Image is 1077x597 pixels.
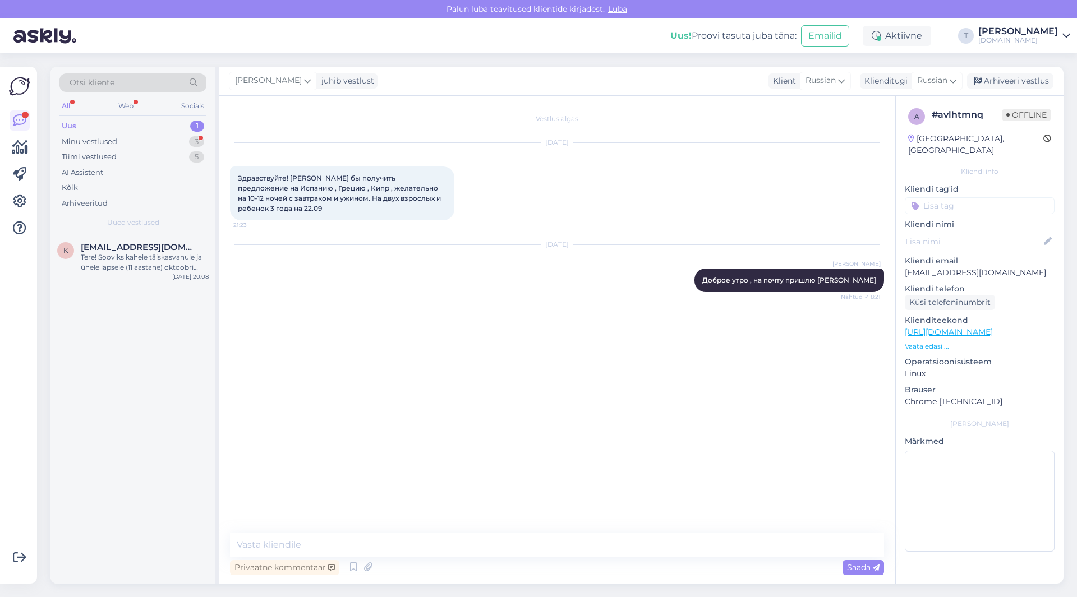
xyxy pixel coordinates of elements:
[230,114,884,124] div: Vestlus algas
[62,151,117,163] div: Tiimi vestlused
[238,174,443,212] span: Здравствуйте! [PERSON_NAME] бы получить предложение на Испанию , Грецию , Кипр , желательно на 10...
[958,28,974,44] div: T
[905,255,1055,267] p: Kliendi email
[978,27,1058,36] div: [PERSON_NAME]
[801,25,849,47] button: Emailid
[62,121,76,132] div: Uus
[917,75,947,87] span: Russian
[905,419,1055,429] div: [PERSON_NAME]
[905,267,1055,279] p: [EMAIL_ADDRESS][DOMAIN_NAME]
[9,76,30,97] img: Askly Logo
[932,108,1002,122] div: # avlhtmnq
[605,4,630,14] span: Luba
[62,167,103,178] div: AI Assistent
[905,341,1055,351] p: Vaata edasi ...
[233,221,275,229] span: 21:23
[978,27,1070,45] a: [PERSON_NAME][DOMAIN_NAME]
[190,121,204,132] div: 1
[847,562,880,572] span: Saada
[62,136,117,147] div: Minu vestlused
[914,112,919,121] span: a
[670,29,797,43] div: Proovi tasuta juba täna:
[59,99,72,113] div: All
[832,260,881,268] span: [PERSON_NAME]
[905,283,1055,295] p: Kliendi telefon
[235,75,302,87] span: [PERSON_NAME]
[768,75,796,87] div: Klient
[905,368,1055,380] p: Linux
[905,235,1042,248] input: Lisa nimi
[806,75,836,87] span: Russian
[839,293,881,301] span: Nähtud ✓ 8:21
[978,36,1058,45] div: [DOMAIN_NAME]
[967,73,1053,89] div: Arhiveeri vestlus
[317,75,374,87] div: juhib vestlust
[905,396,1055,408] p: Chrome [TECHNICAL_ID]
[230,560,339,575] div: Privaatne kommentaar
[905,166,1055,177] div: Kliendi info
[905,356,1055,368] p: Operatsioonisüsteem
[172,272,209,281] div: [DATE] 20:08
[905,384,1055,396] p: Brauser
[905,295,995,310] div: Küsi telefoninumbrit
[189,151,204,163] div: 5
[116,99,136,113] div: Web
[189,136,204,147] div: 3
[230,137,884,147] div: [DATE]
[905,436,1055,447] p: Märkmed
[670,30,692,41] b: Uus!
[905,219,1055,230] p: Kliendi nimi
[230,239,884,249] div: [DATE]
[1002,109,1051,121] span: Offline
[860,75,908,87] div: Klienditugi
[905,183,1055,195] p: Kliendi tag'id
[62,182,78,193] div: Kõik
[905,327,993,337] a: [URL][DOMAIN_NAME]
[863,26,931,46] div: Aktiivne
[702,276,876,284] span: Доброе утро , на почту пришлю [PERSON_NAME]
[179,99,206,113] div: Socials
[70,77,114,89] span: Otsi kliente
[908,133,1043,156] div: [GEOGRAPHIC_DATA], [GEOGRAPHIC_DATA]
[81,252,209,272] div: Tere! Sooviks kahele täiskasvanule ja ühele lapsele (11 aastane) oktoobri lõpuks odavat nädalavah...
[63,246,68,254] span: k
[905,314,1055,326] p: Klienditeekond
[905,197,1055,214] input: Lisa tag
[107,217,159,228] span: Uued vestlused
[62,198,108,209] div: Arhiveeritud
[81,242,197,252] span: kairimnd@gmail.com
